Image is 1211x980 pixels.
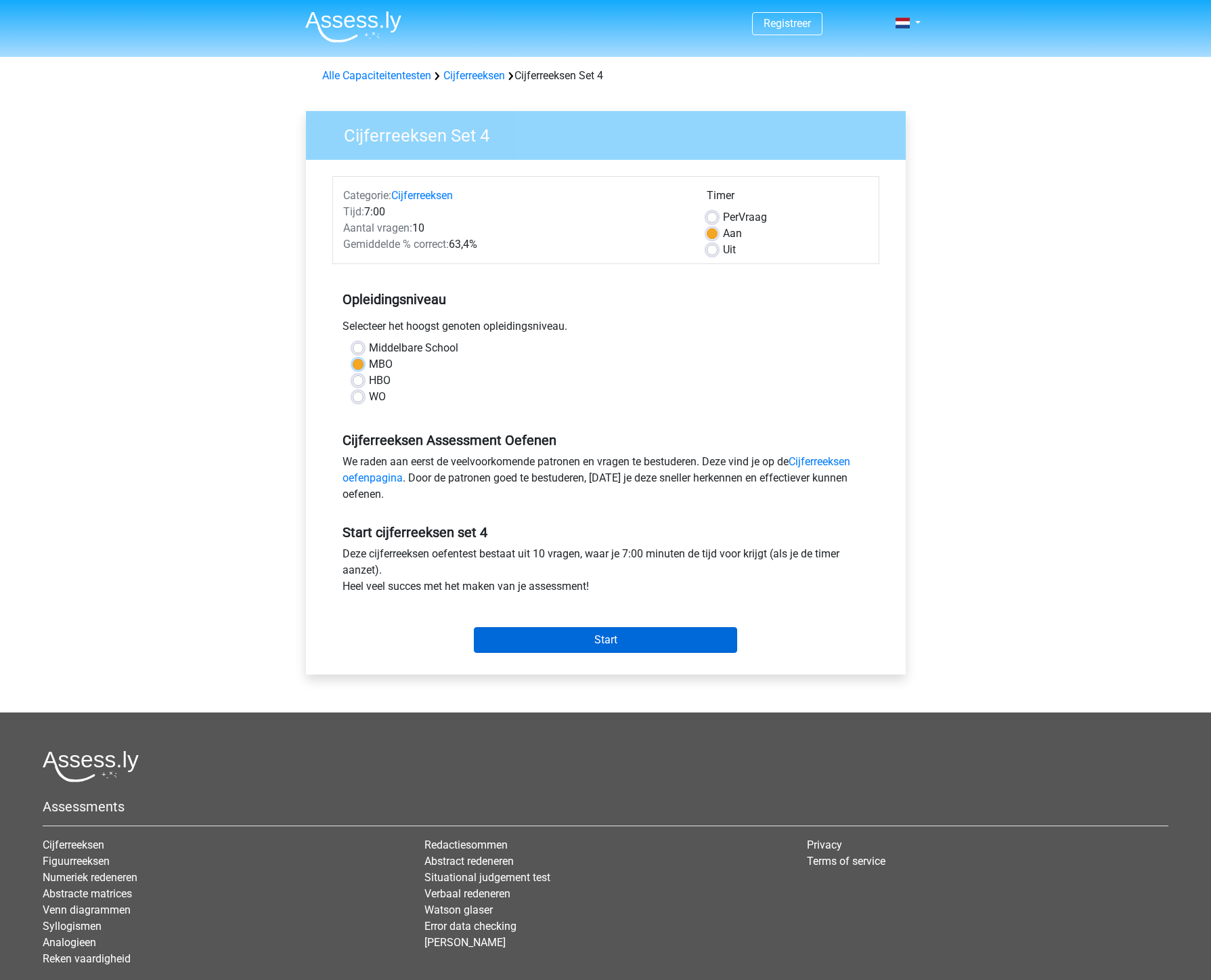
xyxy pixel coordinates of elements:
[723,226,742,242] label: Aan
[369,372,391,389] label: HBO
[369,340,458,356] label: Middelbare School
[443,69,505,82] a: Cijferreeksen
[424,936,506,949] a: [PERSON_NAME]
[807,855,885,868] a: Terms of service
[343,221,412,234] span: Aantal vragen:
[43,855,110,868] a: Figuurreeksen
[424,871,550,884] a: Situational judgement test
[707,188,868,209] div: Timer
[391,189,453,202] a: Cijferreeksen
[328,120,896,146] h3: Cijferreeksen Set 4
[43,887,132,900] a: Abstracte matrices
[332,546,879,600] div: Deze cijferreeksen oefentest bestaat uit 10 vragen, waar je 7:00 minuten de tijd voor krijgt (als...
[333,204,697,220] div: 7:00
[43,936,96,949] a: Analogieen
[343,432,869,448] h5: Cijferreeksen Assessment Oefenen
[43,750,139,782] img: Assessly logo
[343,286,869,313] h5: Opleidingsniveau
[305,11,401,43] img: Assessly
[317,68,895,84] div: Cijferreeksen Set 4
[807,838,842,851] a: Privacy
[424,855,514,868] a: Abstract redeneren
[424,920,516,933] a: Error data checking
[369,389,386,405] label: WO
[343,189,391,202] span: Categorie:
[43,838,104,851] a: Cijferreeksen
[343,238,449,251] span: Gemiddelde % correct:
[723,211,739,223] span: Per
[43,871,137,884] a: Numeriek redeneren
[332,454,879,508] div: We raden aan eerst de veelvoorkomende patronen en vragen te bestuderen. Deze vind je op de . Door...
[723,242,736,258] label: Uit
[474,627,737,653] input: Start
[424,838,508,851] a: Redactiesommen
[43,903,131,916] a: Venn diagrammen
[333,236,697,253] div: 63,4%
[369,356,393,372] label: MBO
[343,205,364,218] span: Tijd:
[43,952,131,965] a: Reken vaardigheid
[764,17,811,30] a: Registreer
[343,524,869,540] h5: Start cijferreeksen set 4
[723,209,767,226] label: Vraag
[424,887,510,900] a: Verbaal redeneren
[322,69,431,82] a: Alle Capaciteitentesten
[43,798,1168,815] h5: Assessments
[43,920,102,933] a: Syllogismen
[332,318,879,340] div: Selecteer het hoogst genoten opleidingsniveau.
[333,220,697,236] div: 10
[424,903,493,916] a: Watson glaser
